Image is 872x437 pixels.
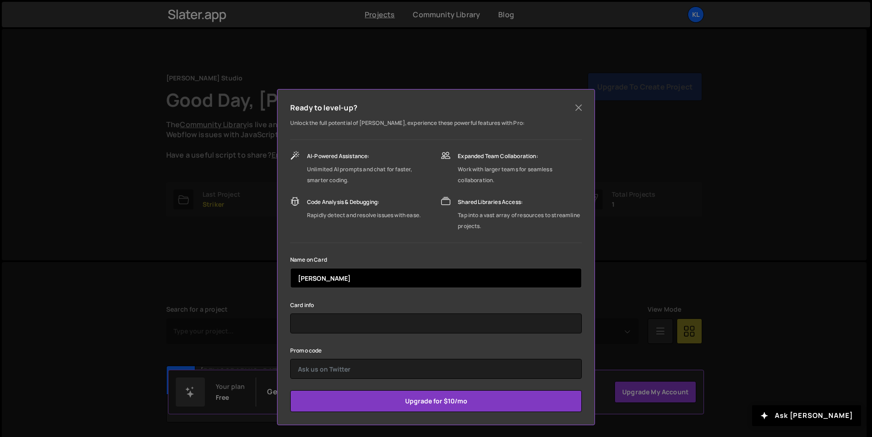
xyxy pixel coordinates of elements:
input: Upgrade for $10/mo [290,390,582,412]
input: Ask us on Twitter [290,359,582,379]
div: Expanded Team Collaboration: [458,151,582,162]
iframe: Cadre de saisie sécurisé pour le paiement par carte [298,313,574,333]
label: Promo code [290,346,322,355]
div: Work with larger teams for seamless collaboration. [458,164,582,186]
div: Shared Libraries Access: [458,197,582,208]
label: Name on Card [290,255,327,264]
button: Ask [PERSON_NAME] [752,405,861,426]
div: AI-Powered Assistance: [307,151,432,162]
div: Unlimited AI prompts and chat for faster, smarter coding. [307,164,432,186]
label: Card info [290,301,314,310]
div: Tap into a vast array of resources to streamline projects. [458,210,582,232]
button: Close [572,101,585,114]
div: Code Analysis & Debugging: [307,197,421,208]
p: Unlock the full potential of [PERSON_NAME], experience these powerful features with Pro: [290,118,582,129]
h5: Ready to level-up? [290,102,357,113]
div: Rapidly detect and resolve issues with ease. [307,210,421,221]
input: Kelly Slater [290,268,582,288]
